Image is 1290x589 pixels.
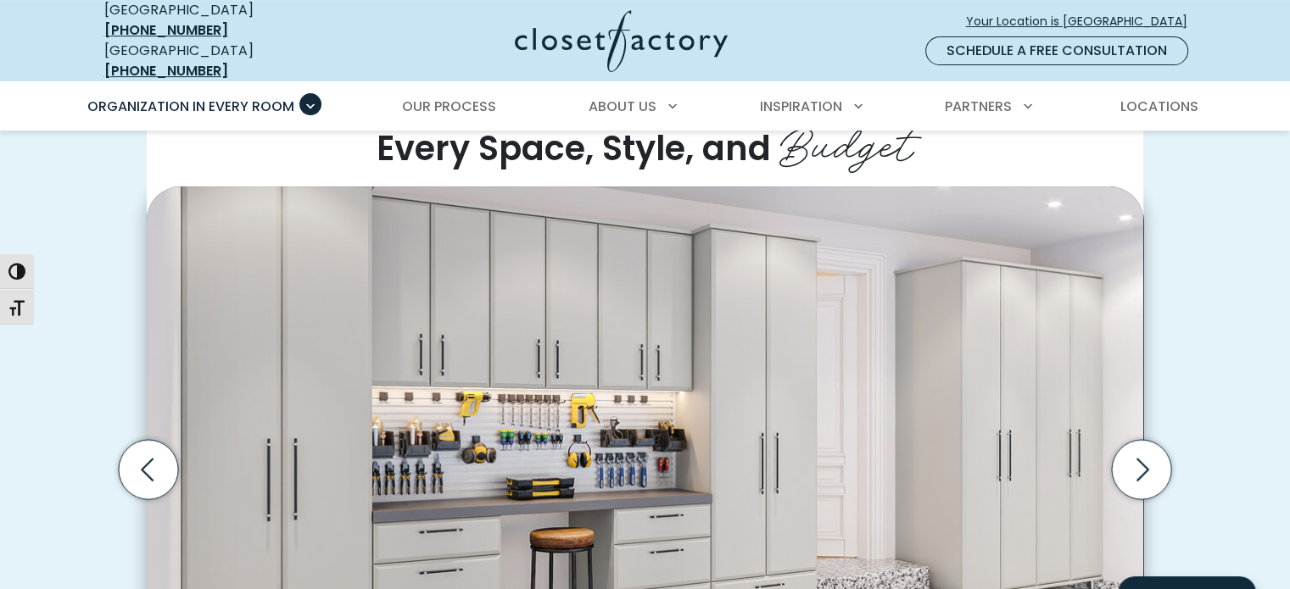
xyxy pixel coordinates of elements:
span: Organization in Every Room [87,97,294,116]
a: [PHONE_NUMBER] [104,20,228,40]
span: Every Space, Style, and [377,125,771,172]
span: Partners [945,97,1012,116]
span: Your Location is [GEOGRAPHIC_DATA] [966,13,1201,31]
span: About Us [589,97,656,116]
img: Closet Factory Logo [515,10,728,72]
nav: Primary Menu [75,83,1215,131]
div: [GEOGRAPHIC_DATA] [104,41,350,81]
span: Budget [779,107,913,175]
button: Previous slide [112,433,185,506]
span: Locations [1120,97,1198,116]
a: Your Location is [GEOGRAPHIC_DATA] [965,7,1202,36]
a: [PHONE_NUMBER] [104,61,228,81]
a: Schedule a Free Consultation [925,36,1188,65]
span: Inspiration [760,97,842,116]
button: Next slide [1105,433,1178,506]
span: Our Process [402,97,496,116]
